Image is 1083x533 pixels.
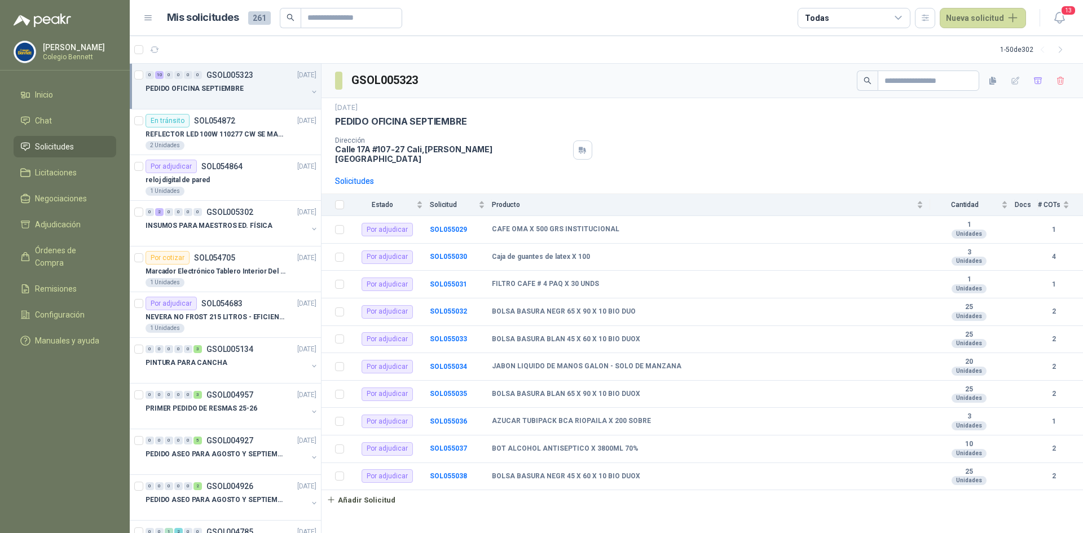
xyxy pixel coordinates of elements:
[430,280,467,288] a: SOL055031
[362,332,413,346] div: Por adjudicar
[130,109,321,155] a: En tránsitoSOL054872[DATE] REFLECTOR LED 100W 110277 CW SE MARCA: PILA BY PHILIPS2 Unidades
[146,324,184,333] div: 1 Unidades
[952,394,987,403] div: Unidades
[155,482,164,490] div: 0
[146,175,210,186] p: reloj digital de pared
[1000,41,1069,59] div: 1 - 50 de 302
[430,307,467,315] b: SOL055032
[35,334,99,347] span: Manuales y ayuda
[1038,471,1069,482] b: 2
[287,14,294,21] span: search
[165,208,173,216] div: 0
[430,472,467,480] a: SOL055038
[193,391,202,399] div: 3
[351,72,420,89] h3: GSOL005323
[1038,416,1069,427] b: 1
[146,266,286,277] p: Marcador Electrónico Tablero Interior Del Día Del Juego Para Luchar, El Baloncesto O El Voleibol
[193,208,202,216] div: 0
[146,482,154,490] div: 0
[130,246,321,292] a: Por cotizarSOL054705[DATE] Marcador Electrónico Tablero Interior Del Día Del Juego Para Luchar, E...
[14,136,116,157] a: Solicitudes
[167,10,239,26] h1: Mis solicitudes
[952,257,987,266] div: Unidades
[430,226,467,234] a: SOL055029
[335,136,569,144] p: Dirección
[351,194,430,216] th: Estado
[430,444,467,452] b: SOL055037
[130,292,321,338] a: Por adjudicarSOL054683[DATE] NEVERA NO FROST 215 LITROS - EFICIENCIA ENERGETICA A1 Unidades
[174,345,183,353] div: 0
[430,335,467,343] a: SOL055033
[35,89,53,101] span: Inicio
[930,358,1008,367] b: 20
[184,71,192,79] div: 0
[130,155,321,201] a: Por adjudicarSOL054864[DATE] reloj digital de pared1 Unidades
[492,390,640,399] b: BOLSA BASURA BLAN 65 X 90 X 10 BIO DUOX
[930,468,1008,477] b: 25
[297,344,316,355] p: [DATE]
[146,345,154,353] div: 0
[1038,279,1069,290] b: 1
[1038,194,1083,216] th: # COTs
[930,440,1008,449] b: 10
[146,449,286,460] p: PEDIDO ASEO PARA AGOSTO Y SEPTIEMBRE 2
[492,194,930,216] th: Producto
[492,280,599,289] b: FILTRO CAFE # 4 PAQ X 30 UNDS
[35,114,52,127] span: Chat
[297,481,316,492] p: [DATE]
[430,363,467,371] b: SOL055034
[952,421,987,430] div: Unidades
[492,472,640,481] b: BOLSA BASURA NEGR 45 X 60 X 10 BIO DUOX
[174,71,183,79] div: 0
[430,390,467,398] b: SOL055035
[362,415,413,428] div: Por adjudicar
[146,358,227,368] p: PINTURA PARA CANCHA
[492,225,619,234] b: CAFE OMA X 500 GRS INSTITUCIONAL
[952,476,987,485] div: Unidades
[952,230,987,239] div: Unidades
[335,144,569,164] p: Calle 17A #107-27 Cali , [PERSON_NAME][GEOGRAPHIC_DATA]
[492,417,651,426] b: AZUCAR TUBIPACK BCA RIOPAILA X 200 SOBRE
[864,77,871,85] span: search
[206,437,253,444] p: GSOL004927
[35,166,77,179] span: Licitaciones
[930,248,1008,257] b: 3
[930,385,1008,394] b: 25
[492,444,639,453] b: BOT ALCOHOL ANTISEPTICO X 3800ML 70%
[35,309,85,321] span: Configuración
[146,160,197,173] div: Por adjudicar
[146,141,184,150] div: 2 Unidades
[297,298,316,309] p: [DATE]
[146,205,319,241] a: 0 2 0 0 0 0 GSOL005302[DATE] INSUMOS PARA MAESTROS ED. FÍSICA
[14,214,116,235] a: Adjudicación
[146,208,154,216] div: 0
[35,140,74,153] span: Solicitudes
[146,391,154,399] div: 0
[430,417,467,425] b: SOL055036
[184,208,192,216] div: 0
[194,254,235,262] p: SOL054705
[146,221,272,231] p: INSUMOS PARA MAESTROS ED. FÍSICA
[193,482,202,490] div: 2
[335,103,358,113] p: [DATE]
[952,449,987,458] div: Unidades
[1015,194,1038,216] th: Docs
[492,362,681,371] b: JABON LIQUIDO DE MANOS GALON - SOLO DE MANZANA
[930,331,1008,340] b: 25
[35,218,81,231] span: Adjudicación
[146,388,319,424] a: 0 0 0 0 0 3 GSOL004957[DATE] PRIMER PEDIDO DE RESMAS 25-26
[351,201,414,209] span: Estado
[322,490,400,509] button: Añadir Solicitud
[362,442,413,456] div: Por adjudicar
[155,345,164,353] div: 0
[430,253,467,261] a: SOL055030
[165,71,173,79] div: 0
[952,339,987,348] div: Unidades
[174,208,183,216] div: 0
[174,437,183,444] div: 0
[362,223,413,236] div: Por adjudicar
[930,275,1008,284] b: 1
